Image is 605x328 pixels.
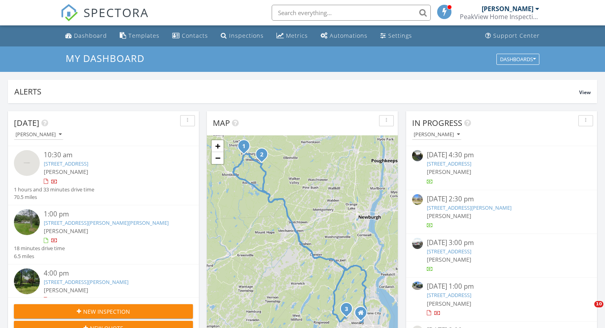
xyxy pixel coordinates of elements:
img: 9365245%2Fcover_photos%2FGtB8maqvhExnlTLj6tcJ%2Fsmall.jpeg [412,282,423,290]
div: [PERSON_NAME] [16,132,62,137]
a: [STREET_ADDRESS][PERSON_NAME] [427,204,512,211]
div: Automations [330,32,368,39]
div: Templates [128,32,160,39]
a: Contacts [169,29,211,43]
img: streetview [412,194,423,205]
a: [STREET_ADDRESS][PERSON_NAME] [44,278,128,286]
a: [DATE] 3:00 pm [STREET_ADDRESS] [PERSON_NAME] [412,238,591,273]
a: Dashboard [62,29,110,43]
span: SPECTORA [84,4,149,21]
a: [DATE] 1:00 pm [STREET_ADDRESS] [PERSON_NAME] [412,282,591,317]
button: Dashboards [496,54,539,65]
a: Automations (Basic) [317,29,371,43]
span: [PERSON_NAME] [44,286,88,294]
span: [PERSON_NAME] [427,300,471,307]
div: Metrics [286,32,308,39]
div: 6.5 miles [14,253,65,260]
span: My Dashboard [66,52,144,65]
a: Settings [377,29,415,43]
span: View [579,89,591,96]
a: [STREET_ADDRESS] [427,291,471,299]
div: 10:30 am [44,150,178,160]
a: Metrics [273,29,311,43]
div: [DATE] 3:00 pm [427,238,576,248]
i: 3 [345,307,348,312]
img: The Best Home Inspection Software - Spectora [60,4,78,21]
div: 4:00 pm [44,268,178,278]
div: 33 Mayer Dr, Montebello, NY 10901 [346,309,351,313]
input: Search everything... [272,5,431,21]
a: [STREET_ADDRESS] [44,160,88,167]
div: Alerts [14,86,579,97]
a: 10:30 am [STREET_ADDRESS] [PERSON_NAME] 1 hours and 33 minutes drive time 70.5 miles [14,150,193,201]
a: Inspections [218,29,267,43]
a: [STREET_ADDRESS][PERSON_NAME][PERSON_NAME] [44,219,169,226]
img: streetview [412,150,423,161]
a: [DATE] 2:30 pm [STREET_ADDRESS][PERSON_NAME] [PERSON_NAME] [412,194,591,230]
img: streetview [14,268,40,294]
div: Support Center [493,32,540,39]
a: [DATE] 4:30 pm [STREET_ADDRESS] [PERSON_NAME] [412,150,591,185]
i: 2 [260,152,263,158]
a: SPECTORA [60,11,149,27]
iframe: Intercom live chat [578,301,597,320]
div: [PERSON_NAME] [414,132,460,137]
div: PeakView Home Inspections [460,13,539,21]
a: Support Center [482,29,543,43]
span: In Progress [412,118,462,128]
a: 4:00 pm [STREET_ADDRESS][PERSON_NAME] [PERSON_NAME] 1 hours and 29 minutes drive time 61.2 miles [14,268,193,319]
div: 1:00 pm [44,209,178,219]
button: [PERSON_NAME] [14,129,63,140]
div: 70.5 miles [14,193,94,201]
a: [STREET_ADDRESS] [427,248,471,255]
div: 14 Ann Ln, Mountain Dale, NY 12763 [262,154,267,159]
span: Map [213,118,230,128]
div: [DATE] 1:00 pm [427,282,576,291]
span: [PERSON_NAME] [44,168,88,176]
div: Inspections [229,32,264,39]
span: [PERSON_NAME] [427,168,471,176]
button: [PERSON_NAME] [412,129,461,140]
span: [PERSON_NAME] [427,256,471,263]
span: [PERSON_NAME] [427,212,471,220]
a: [STREET_ADDRESS] [427,160,471,167]
a: Zoom out [212,152,224,164]
a: Zoom in [212,140,224,152]
img: streetview [14,209,40,235]
img: streetview [412,238,423,249]
a: 1:00 pm [STREET_ADDRESS][PERSON_NAME][PERSON_NAME] [PERSON_NAME] 18 minutes drive time 6.5 miles [14,209,193,260]
div: Contacts [182,32,208,39]
div: Settings [388,32,412,39]
div: 1 hours and 33 minutes drive time [14,186,94,193]
button: New Inspection [14,304,193,318]
div: [DATE] 4:30 pm [427,150,576,160]
a: Templates [117,29,163,43]
div: 18 minutes drive time [14,245,65,252]
i: 1 [242,144,245,149]
span: [DATE] [14,118,39,128]
img: streetview [14,150,40,176]
span: [PERSON_NAME] [44,227,88,235]
div: Dashboards [500,56,536,62]
span: New Inspection [83,307,130,316]
div: 29 Estate Dr, Fallsburg, NY 12733 [244,146,249,150]
div: [PERSON_NAME] [482,5,533,13]
span: 10 [594,301,603,307]
div: [DATE] 2:30 pm [427,194,576,204]
div: Dashboard [74,32,107,39]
